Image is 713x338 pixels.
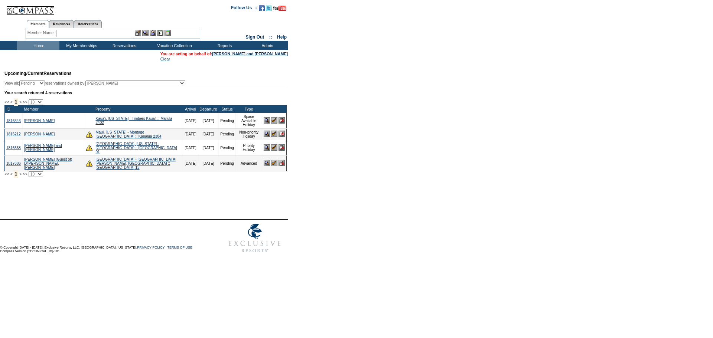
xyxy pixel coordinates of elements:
[271,160,277,166] img: Confirm Reservation
[4,71,72,76] span: Reservations
[4,100,9,104] span: <<
[10,172,12,176] span: <
[4,81,189,86] div: View all: reservations owned by:
[279,117,285,124] img: Cancel Reservation
[183,113,198,128] td: [DATE]
[259,5,265,11] img: Become our fan on Facebook
[24,157,72,170] a: [PERSON_NAME] (Guest of) D'[PERSON_NAME], [PERSON_NAME]
[4,172,9,176] span: <<
[259,7,265,12] a: Become our fan on Facebook
[167,246,193,249] a: TERMS OF USE
[273,7,286,12] a: Subscribe to our YouTube Channel
[245,41,288,50] td: Admin
[23,172,27,176] span: >>
[271,131,277,137] img: Confirm Reservation
[74,20,102,28] a: Reservations
[264,131,270,137] img: View Reservation
[165,30,171,36] img: b_calculator.gif
[6,161,21,165] a: 1817686
[277,35,287,40] a: Help
[198,113,218,128] td: [DATE]
[137,246,165,249] a: PRIVACY POLICY
[24,119,55,123] a: [PERSON_NAME]
[157,30,163,36] img: Reservations
[212,52,288,56] a: [PERSON_NAME] and [PERSON_NAME]
[235,155,262,171] td: Advanced
[27,20,49,28] a: Members
[264,117,270,124] img: View Reservation
[96,157,176,170] a: [GEOGRAPHIC_DATA] - [GEOGRAPHIC_DATA][PERSON_NAME], [GEOGRAPHIC_DATA] :: [GEOGRAPHIC_DATA] 13
[269,35,272,40] span: ::
[96,130,162,138] a: Maui, [US_STATE] - Montage [GEOGRAPHIC_DATA] :: Kapalua 2304
[14,170,19,178] span: 1
[221,220,288,257] img: Exclusive Resorts
[19,172,22,176] span: >
[4,91,287,95] div: Your search returned 4 reservations
[199,107,217,111] a: Departure
[221,107,232,111] a: Status
[95,107,110,111] a: Property
[4,71,43,76] span: Upcoming/Current
[198,128,218,140] td: [DATE]
[142,30,149,36] img: View
[96,117,172,125] a: Kaua'i, [US_STATE] - Timbers Kaua'i :: Maliula 2402
[6,132,21,136] a: 1816212
[273,6,286,11] img: Subscribe to our YouTube Channel
[198,155,218,171] td: [DATE]
[6,146,21,150] a: 1816668
[279,131,285,137] img: Cancel Reservation
[183,128,198,140] td: [DATE]
[219,128,236,140] td: Pending
[24,144,62,152] a: [PERSON_NAME] and [PERSON_NAME]
[150,30,156,36] img: Impersonate
[17,41,59,50] td: Home
[279,144,285,151] img: Cancel Reservation
[59,41,102,50] td: My Memberships
[219,140,236,155] td: Pending
[135,30,141,36] img: b_edit.gif
[266,5,272,11] img: Follow us on Twitter
[185,107,196,111] a: Arrival
[198,140,218,155] td: [DATE]
[279,160,285,166] img: Cancel Reservation
[160,57,170,61] a: Clear
[145,41,202,50] td: Vacation Collection
[86,131,92,138] img: There are insufficient days and/or tokens to cover this reservation
[264,144,270,151] img: View Reservation
[271,117,277,124] img: Confirm Reservation
[231,4,257,13] td: Follow Us ::
[183,155,198,171] td: [DATE]
[27,30,56,36] div: Member Name:
[86,144,92,151] img: There are insufficient days and/or tokens to cover this reservation
[24,132,55,136] a: [PERSON_NAME]
[14,98,19,106] span: 1
[183,140,198,155] td: [DATE]
[219,113,236,128] td: Pending
[264,160,270,166] img: View Reservation
[86,160,92,167] img: There are insufficient days and/or tokens to cover this reservation
[235,113,262,128] td: Space Available Holiday
[160,52,288,56] span: You are acting on behalf of:
[24,107,38,111] a: Member
[102,41,145,50] td: Reservations
[6,107,10,111] a: ID
[219,155,236,171] td: Pending
[19,100,22,104] span: >
[266,7,272,12] a: Follow us on Twitter
[49,20,74,28] a: Residences
[235,128,262,140] td: Non-priority Holiday
[245,107,253,111] a: Type
[23,100,27,104] span: >>
[235,140,262,155] td: Priority Holiday
[271,144,277,151] img: Confirm Reservation
[245,35,264,40] a: Sign Out
[96,142,177,154] a: [GEOGRAPHIC_DATA], [US_STATE] - [GEOGRAPHIC_DATA] :: [GEOGRAPHIC_DATA] 01
[10,100,12,104] span: <
[6,119,21,123] a: 1816343
[202,41,245,50] td: Reports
